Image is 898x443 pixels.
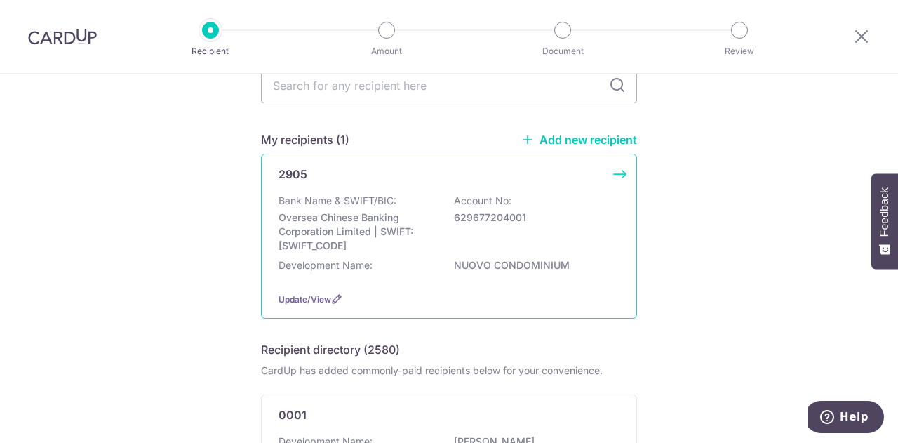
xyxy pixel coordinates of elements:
a: Add new recipient [521,133,637,147]
iframe: Opens a widget where you can find more information [808,401,884,436]
p: Document [511,44,615,58]
h5: Recipient directory (2580) [261,341,400,358]
p: Bank Name & SWIFT/BIC: [279,194,396,208]
p: 2905 [279,166,307,183]
p: Recipient [159,44,262,58]
span: Feedback [878,187,891,237]
p: NUOVO CONDOMINIUM [454,258,611,272]
p: 629677204001 [454,211,611,225]
p: Amount [335,44,438,58]
img: CardUp [28,28,97,45]
p: Development Name: [279,258,373,272]
h5: My recipients (1) [261,131,349,148]
p: Review [688,44,791,58]
input: Search for any recipient here [261,68,637,103]
p: Oversea Chinese Banking Corporation Limited | SWIFT: [SWIFT_CODE] [279,211,436,253]
p: Account No: [454,194,511,208]
p: 0001 [279,406,307,423]
a: Update/View [279,294,331,305]
button: Feedback - Show survey [871,173,898,269]
div: CardUp has added commonly-paid recipients below for your convenience. [261,364,637,378]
